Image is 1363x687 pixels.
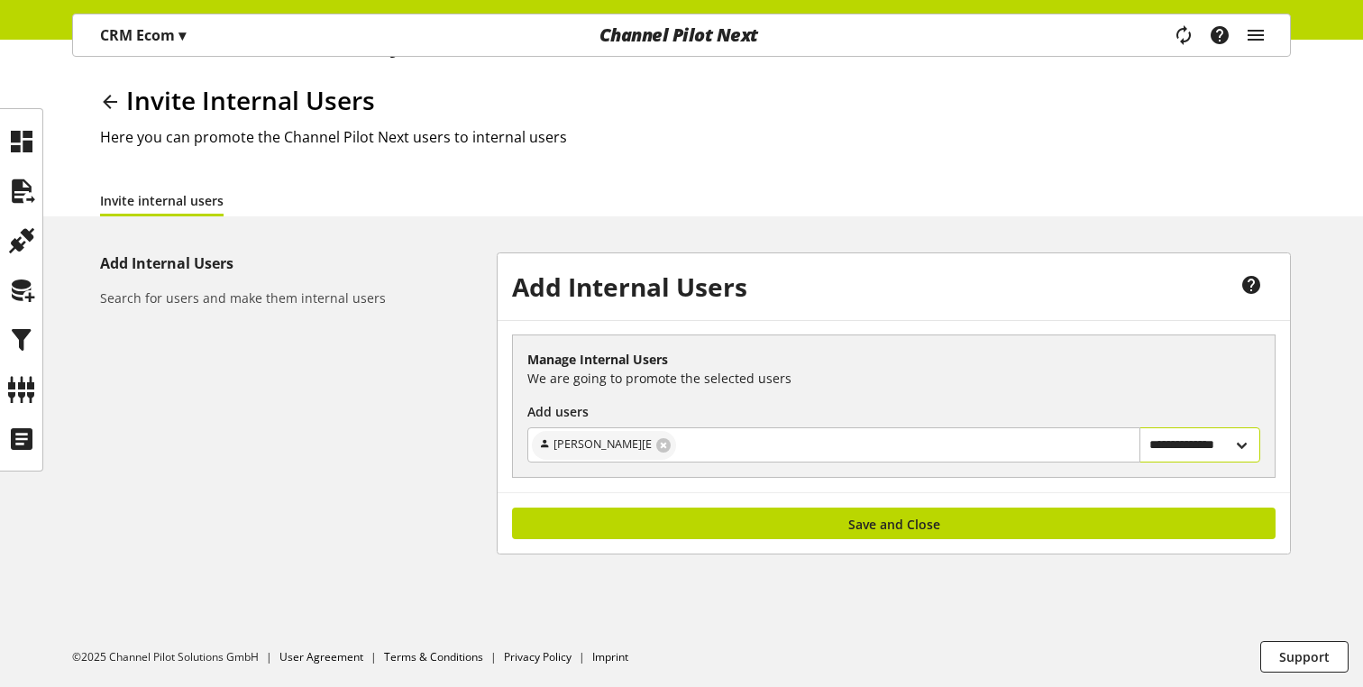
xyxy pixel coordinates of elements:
[592,649,628,664] a: Imprint
[126,83,375,117] span: Invite Internal Users
[527,369,1260,388] p: We are going to promote the selected users
[100,24,186,46] p: CRM Ecom
[384,649,483,664] a: Terms & Conditions
[553,436,828,453] span: dennis.conath@channelpilot.com
[1260,641,1349,673] button: Support
[527,350,1260,369] h4: Manage Internal Users
[504,649,572,664] a: Privacy Policy
[100,126,1291,148] h2: Here you can promote the Channel Pilot Next users to internal users
[512,268,747,306] h1: Add Internal Users
[527,402,1260,421] label: Add users
[532,431,676,460] span: undefined
[100,289,489,307] h6: Search for users and make them internal users
[178,25,186,45] span: ▾
[1279,647,1330,666] span: Support
[100,191,224,210] a: Invite internal users
[279,649,363,664] a: User Agreement
[848,515,940,534] span: Save and Close
[72,649,279,665] li: ©2025 Channel Pilot Solutions GmbH
[72,14,1291,57] nav: main navigation
[100,252,489,274] h5: Add Internal Users
[512,508,1276,539] button: Save and Close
